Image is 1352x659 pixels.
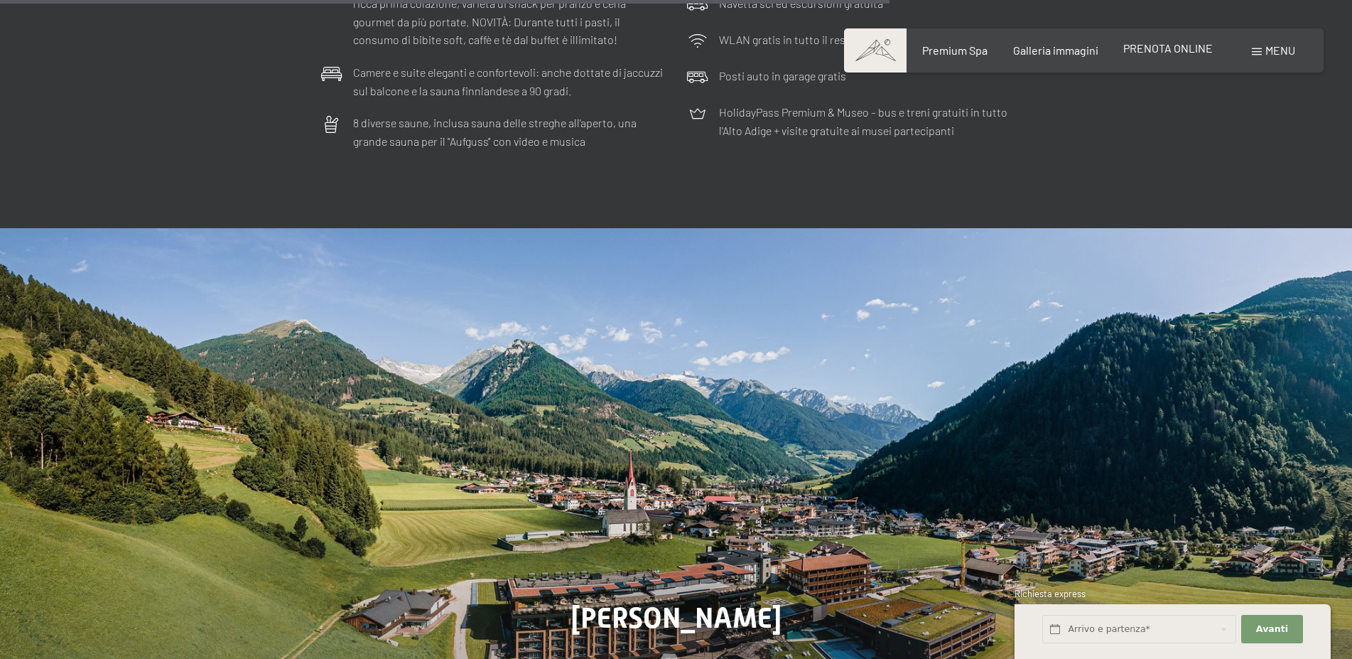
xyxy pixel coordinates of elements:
p: Posti auto in garage gratis [719,67,846,85]
a: Galleria immagini [1013,43,1098,57]
a: Premium Spa [922,43,988,57]
p: WLAN gratis in tutto il resort [719,31,860,49]
p: HolidayPass Premium & Museo – bus e treni gratuiti in tutto l'Alto Adige + visite gratuite ai mus... [719,103,1032,139]
button: Avanti [1241,615,1302,644]
span: Menu [1265,43,1295,57]
p: 8 diverse saune, inclusa sauna delle streghe all’aperto, una grande sauna per il "Aufguss" con vi... [353,114,666,150]
span: [PERSON_NAME] [571,601,782,635]
span: Richiesta express [1015,588,1086,599]
p: Camere e suite eleganti e confortevoli: anche dottate di jaccuzzi sul balcone e la sauna finnland... [353,63,666,100]
a: PRENOTA ONLINE [1123,41,1213,55]
span: Avanti [1256,623,1288,636]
